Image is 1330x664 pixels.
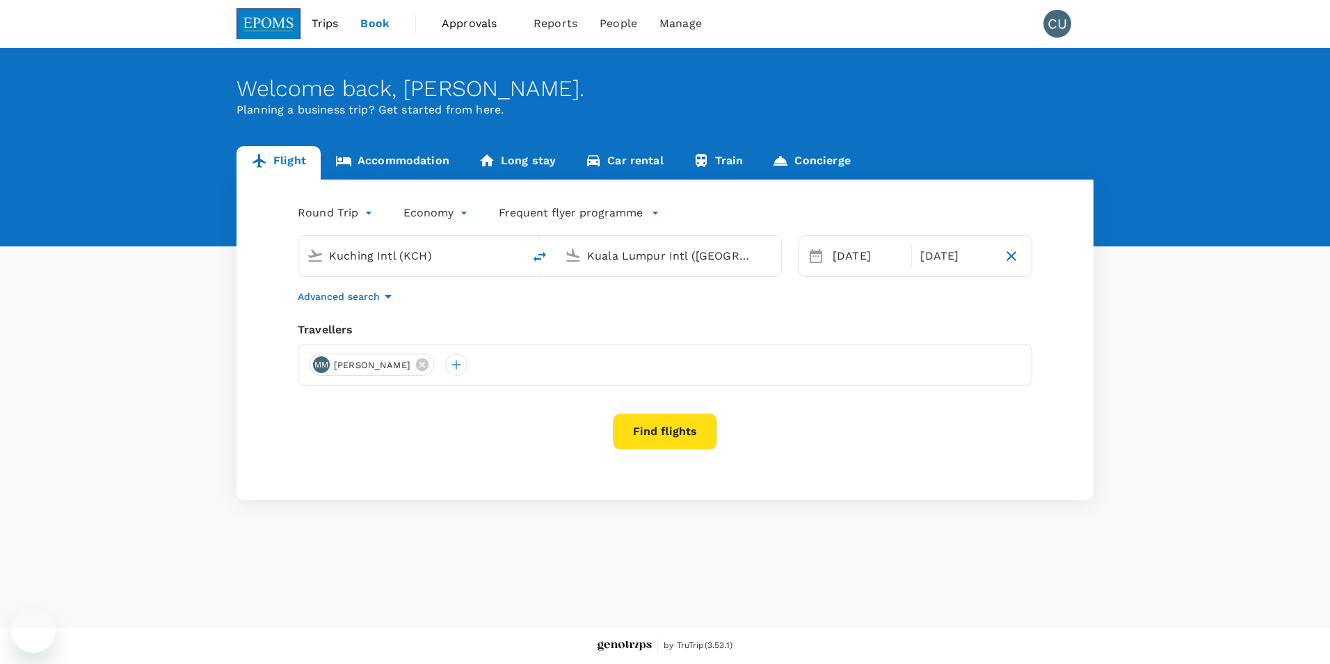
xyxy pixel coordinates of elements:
[237,146,321,180] a: Flight
[827,242,908,270] div: [DATE]
[298,290,380,303] p: Advanced search
[678,146,758,180] a: Train
[659,15,702,32] span: Manage
[758,146,865,180] a: Concierge
[310,354,434,376] div: MM[PERSON_NAME]
[499,205,643,221] p: Frequent flyer programme
[534,15,577,32] span: Reports
[915,242,996,270] div: [DATE]
[600,15,637,32] span: People
[329,245,494,267] input: Depart from
[513,254,516,257] button: Open
[237,76,1093,102] div: Welcome back , [PERSON_NAME] .
[464,146,570,180] a: Long stay
[771,254,774,257] button: Open
[298,202,376,224] div: Round Trip
[313,356,330,373] div: MM
[664,639,732,653] span: by TruTrip ( 3.53.1 )
[613,413,717,450] button: Find flights
[237,8,301,39] img: EPOMS SDN BHD
[523,240,556,274] button: delete
[237,102,1093,118] p: Planning a business trip? Get started from here.
[1043,10,1071,38] div: CU
[312,15,339,32] span: Trips
[360,15,390,32] span: Book
[587,245,752,267] input: Going to
[11,608,56,653] iframe: Button to launch messaging window
[570,146,678,180] a: Car rental
[403,202,471,224] div: Economy
[598,641,652,651] img: Genotrips - EPOMS
[298,288,396,305] button: Advanced search
[321,146,464,180] a: Accommodation
[442,15,511,32] span: Approvals
[499,205,659,221] button: Frequent flyer programme
[326,358,419,372] span: [PERSON_NAME]
[298,322,1032,338] div: Travellers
